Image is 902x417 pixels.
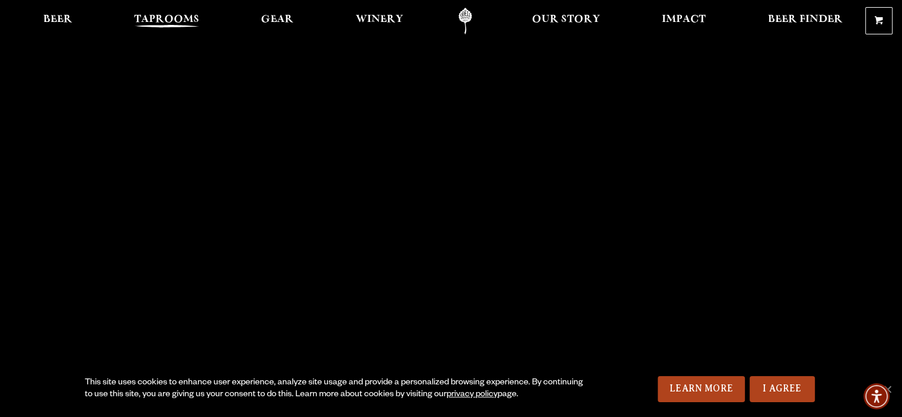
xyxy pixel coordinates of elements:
[253,8,301,34] a: Gear
[134,15,199,24] span: Taprooms
[261,15,294,24] span: Gear
[760,8,850,34] a: Beer Finder
[447,390,498,400] a: privacy policy
[443,8,487,34] a: Odell Home
[36,8,80,34] a: Beer
[126,8,207,34] a: Taprooms
[85,377,591,401] div: This site uses cookies to enhance user experience, analyze site usage and provide a personalized ...
[863,383,890,409] div: Accessibility Menu
[356,15,403,24] span: Winery
[348,8,411,34] a: Winery
[750,376,815,402] a: I Agree
[654,8,713,34] a: Impact
[532,15,600,24] span: Our Story
[662,15,706,24] span: Impact
[658,376,745,402] a: Learn More
[43,15,72,24] span: Beer
[767,15,842,24] span: Beer Finder
[524,8,608,34] a: Our Story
